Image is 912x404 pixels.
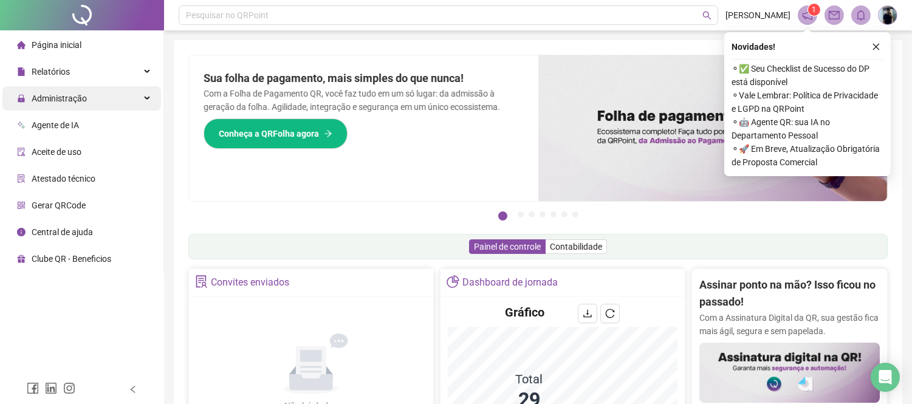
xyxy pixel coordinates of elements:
button: 5 [550,211,557,217]
span: Contabilidade [550,242,602,252]
h2: Sua folha de pagamento, mais simples do que nunca! [204,70,524,87]
p: Com a Folha de Pagamento QR, você faz tudo em um só lugar: da admissão à geração da folha. Agilid... [204,87,524,114]
span: file [17,67,26,76]
button: 7 [572,211,578,217]
span: Agente de IA [32,120,79,130]
span: Aceite de uso [32,147,81,157]
span: bell [855,10,866,21]
sup: 1 [808,4,820,16]
p: Com a Assinatura Digital da QR, sua gestão fica mais ágil, segura e sem papelada. [699,311,880,338]
span: qrcode [17,201,26,210]
span: ⚬ ✅ Seu Checklist de Sucesso do DP está disponível [732,62,883,89]
div: Convites enviados [211,272,289,293]
span: Conheça a QRFolha agora [219,127,319,140]
span: pie-chart [447,275,459,288]
span: solution [17,174,26,183]
span: download [583,309,592,318]
span: ⚬ 🤖 Agente QR: sua IA no Departamento Pessoal [732,115,883,142]
span: notification [802,10,813,21]
span: ⚬ Vale Lembrar: Política de Privacidade e LGPD na QRPoint [732,89,883,115]
span: close [872,43,880,51]
button: 2 [518,211,524,217]
button: 4 [540,211,546,217]
span: home [17,41,26,49]
span: arrow-right [324,129,332,138]
h4: Gráfico [505,304,544,321]
span: ⚬ 🚀 Em Breve, Atualização Obrigatória de Proposta Comercial [732,142,883,169]
img: 88202 [879,6,897,24]
span: gift [17,255,26,263]
span: audit [17,148,26,156]
span: Administração [32,94,87,103]
span: left [129,385,137,394]
span: linkedin [45,382,57,394]
button: 3 [529,211,535,217]
span: Clube QR - Beneficios [32,254,111,264]
div: Dashboard de jornada [462,272,558,293]
span: info-circle [17,228,26,236]
div: Open Intercom Messenger [871,363,900,392]
button: 6 [561,211,567,217]
img: banner%2F8d14a306-6205-4263-8e5b-06e9a85ad873.png [538,55,888,201]
button: Conheça a QRFolha agora [204,118,348,149]
button: 1 [498,211,507,221]
span: solution [195,275,208,288]
span: lock [17,94,26,103]
span: 1 [812,5,817,14]
span: Painel de controle [474,242,541,252]
span: Gerar QRCode [32,200,86,210]
span: Relatórios [32,67,70,77]
span: Central de ajuda [32,227,93,237]
h2: Assinar ponto na mão? Isso ficou no passado! [699,276,880,311]
span: instagram [63,382,75,394]
span: Novidades ! [732,40,775,53]
span: Página inicial [32,40,81,50]
span: [PERSON_NAME] [725,9,790,22]
span: Atestado técnico [32,174,95,183]
img: banner%2F02c71560-61a6-44d4-94b9-c8ab97240462.png [699,343,880,403]
span: mail [829,10,840,21]
span: reload [605,309,615,318]
span: search [702,11,711,20]
span: facebook [27,382,39,394]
